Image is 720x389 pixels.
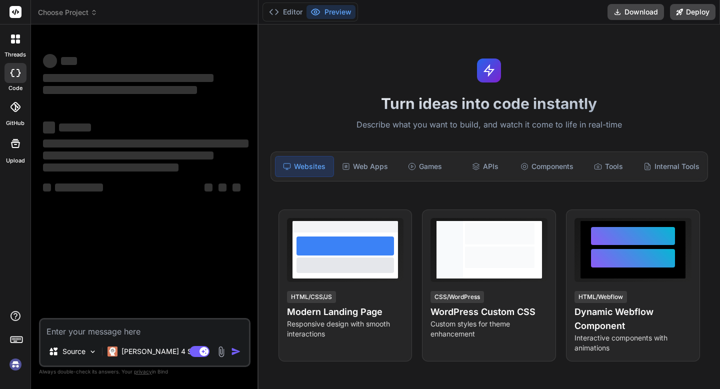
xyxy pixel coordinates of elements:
div: HTML/Webflow [574,291,627,303]
h1: Turn ideas into code instantly [264,94,714,112]
div: Websites [275,156,334,177]
img: signin [7,356,24,373]
img: icon [231,346,241,356]
span: ‌ [61,57,77,65]
div: CSS/WordPress [430,291,484,303]
h4: Dynamic Webflow Component [574,305,691,333]
span: ‌ [43,183,51,191]
span: ‌ [43,139,248,147]
p: Always double-check its answers. Your in Bind [39,367,250,376]
button: Download [607,4,664,20]
span: ‌ [43,86,197,94]
h4: WordPress Custom CSS [430,305,547,319]
span: ‌ [43,151,213,159]
div: Games [396,156,454,177]
img: Claude 4 Sonnet [107,346,117,356]
div: Components [516,156,577,177]
span: Choose Project [38,7,97,17]
span: ‌ [43,163,178,171]
span: ‌ [43,54,57,68]
button: Editor [265,5,306,19]
label: threads [4,50,26,59]
label: code [8,84,22,92]
div: APIs [456,156,514,177]
div: HTML/CSS/JS [287,291,336,303]
span: ‌ [204,183,212,191]
div: Web Apps [336,156,394,177]
span: privacy [134,368,152,374]
p: Interactive components with animations [574,333,691,353]
img: attachment [215,346,227,357]
span: ‌ [43,74,213,82]
span: ‌ [55,183,103,191]
div: Tools [579,156,637,177]
span: ‌ [218,183,226,191]
p: Responsive design with smooth interactions [287,319,404,339]
span: ‌ [232,183,240,191]
button: Preview [306,5,355,19]
img: Pick Models [88,347,97,356]
p: Source [62,346,85,356]
div: Internal Tools [639,156,703,177]
p: Describe what you want to build, and watch it come to life in real-time [264,118,714,131]
span: ‌ [43,121,55,133]
button: Deploy [670,4,715,20]
p: [PERSON_NAME] 4 S.. [121,346,196,356]
span: ‌ [59,123,91,131]
label: GitHub [6,119,24,127]
p: Custom styles for theme enhancement [430,319,547,339]
label: Upload [6,156,25,165]
h4: Modern Landing Page [287,305,404,319]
